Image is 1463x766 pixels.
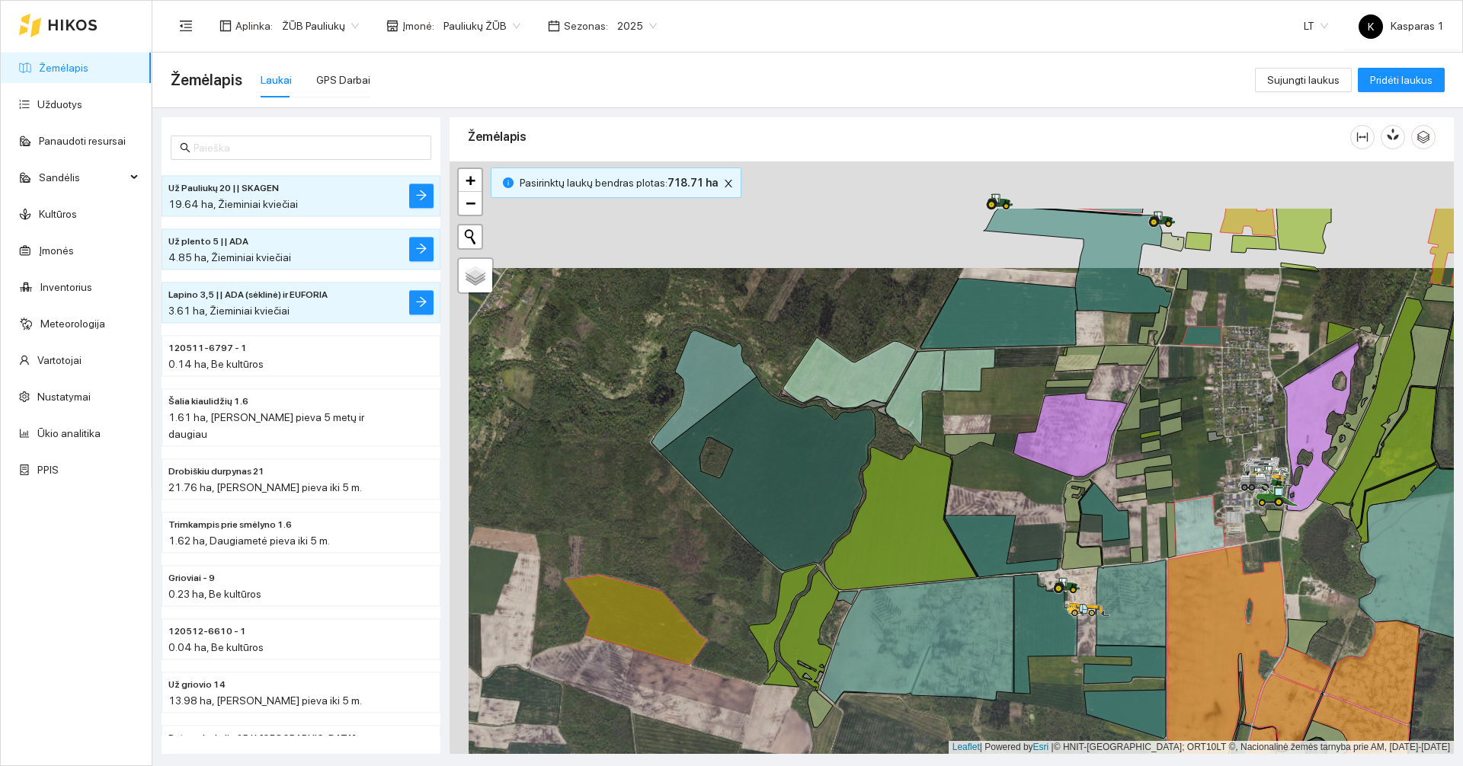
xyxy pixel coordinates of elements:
a: Meteorologija [40,318,105,330]
span: 0.04 ha, Be kultūros [168,641,264,653]
span: Grioviai - 9 [168,572,215,586]
span: Įmonė : [402,18,434,34]
a: Esri [1033,742,1049,752]
button: Pridėti laukus [1358,68,1445,92]
span: Už plento 5 || ADA [168,235,248,250]
span: arrow-right [415,189,427,203]
a: Žemėlapis [39,62,88,74]
a: Ūkio analitika [37,427,101,439]
a: Panaudoti resursai [39,135,126,147]
button: Initiate a new search [459,225,482,248]
span: 2025 [617,14,657,37]
span: K [1368,14,1374,39]
span: Petrausko kelio 25 || SKAGEN [168,732,356,746]
a: Leaflet [952,742,980,752]
span: ŽŪB Pauliukų [282,14,359,37]
button: arrow-right [409,290,434,314]
span: Už Pauliukų 20 || SKAGEN [168,182,279,196]
div: | Powered by © HNIT-[GEOGRAPHIC_DATA]; ORT10LT ©, Nacionalinė žemės tarnyba prie AM, [DATE]-[DATE] [949,741,1454,754]
button: column-width [1350,125,1375,149]
span: LT [1304,14,1328,37]
span: shop [386,20,399,32]
span: menu-fold [179,19,193,33]
span: 120511-6797 - 1 [168,342,247,356]
span: Aplinka : [235,18,273,34]
span: 0.23 ha, Be kultūros [168,588,261,600]
a: Inventorius [40,281,92,293]
span: 21.76 ha, [PERSON_NAME] pieva iki 5 m. [168,481,362,493]
button: close [719,174,738,193]
span: Pridėti laukus [1370,72,1433,88]
div: Laukai [261,72,292,88]
span: arrow-right [415,295,427,310]
span: layout [219,20,232,32]
a: Pridėti laukus [1358,74,1445,86]
span: Drobiškiu durpynas 21 [168,465,264,480]
span: 0.14 ha, Be kultūros [168,358,264,370]
a: Įmonės [39,244,74,257]
a: Nustatymai [37,391,91,403]
span: Žemėlapis [171,68,242,92]
button: arrow-right [409,184,434,208]
span: Už griovio 14 [168,678,226,693]
span: column-width [1351,131,1374,143]
span: 1.62 ha, Daugiametė pieva iki 5 m. [168,535,330,547]
a: Vartotojai [37,354,82,366]
button: menu-fold [171,11,201,41]
span: 1.61 ha, [PERSON_NAME] pieva 5 metų ir daugiau [168,411,364,440]
span: 120512-6610 - 1 [168,625,246,640]
span: calendar [548,20,560,32]
span: Pauliukų ŽŪB [443,14,520,37]
a: Layers [459,259,492,292]
button: Sujungti laukus [1255,68,1352,92]
span: search [180,142,190,153]
a: Zoom in [459,169,482,192]
span: Lapino 3,5 || ADA (sėklinė) ir EUFORIA [168,289,328,303]
span: 4.85 ha, Žieminiai kviečiai [168,251,291,263]
span: Kasparas 1 [1359,20,1444,32]
span: 19.64 ha, Žieminiai kviečiai [168,198,298,210]
span: info-circle [503,177,514,188]
input: Paieška [194,139,422,156]
a: Kultūros [39,208,77,220]
span: Pasirinktų laukų bendras plotas : [520,174,718,191]
span: 3.61 ha, Žieminiai kviečiai [168,305,290,317]
span: arrow-right [415,242,427,257]
span: Šalia kiaulidžių 1.6 [168,395,248,410]
span: close [720,178,737,189]
span: 13.98 ha, [PERSON_NAME] pieva iki 5 m. [168,694,362,707]
button: arrow-right [409,237,434,261]
a: Zoom out [459,192,482,215]
a: PPIS [37,464,59,476]
div: GPS Darbai [316,72,370,88]
a: Sujungti laukus [1255,74,1352,86]
span: Sujungti laukus [1267,72,1340,88]
a: Užduotys [37,98,82,110]
span: − [466,193,475,212]
div: Žemėlapis [468,115,1350,158]
span: Trimkampis prie smėlyno 1.6 [168,519,292,533]
span: + [466,171,475,190]
span: | [1052,742,1054,752]
span: Sezonas : [564,18,608,34]
b: 718.71 ha [667,177,718,189]
span: Sandėlis [39,162,126,193]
